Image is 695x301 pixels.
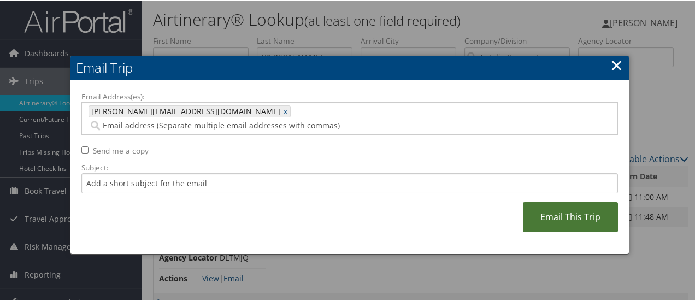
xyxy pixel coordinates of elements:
input: Add a short subject for the email [81,172,618,192]
label: Subject: [81,161,618,172]
a: Email This Trip [523,201,618,231]
label: Email Address(es): [81,90,618,101]
a: × [283,105,290,116]
a: × [610,53,623,75]
input: Email address (Separate multiple email addresses with commas) [89,119,487,130]
h2: Email Trip [70,55,629,79]
label: Send me a copy [93,144,149,155]
span: [PERSON_NAME][EMAIL_ADDRESS][DOMAIN_NAME] [89,105,280,116]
